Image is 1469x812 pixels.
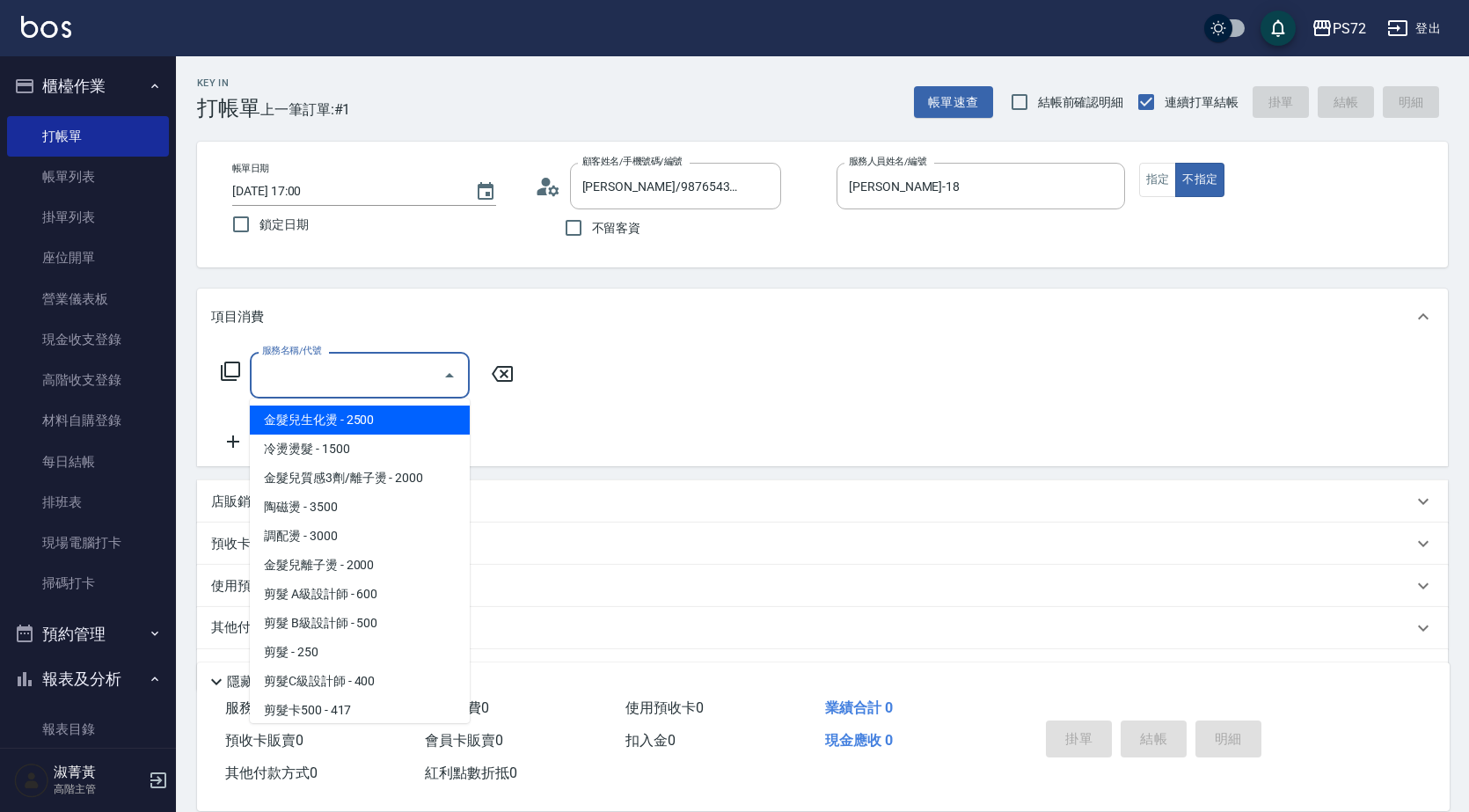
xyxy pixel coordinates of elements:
[211,493,264,511] p: 店販銷售
[225,732,303,749] span: 預收卡販賣 0
[1139,163,1177,197] button: 指定
[54,781,143,797] p: 高階主管
[435,362,464,390] button: Close
[7,360,169,400] a: 高階收支登錄
[425,764,517,781] span: 紅利點數折抵 0
[7,709,169,750] a: 報表目錄
[849,155,926,168] label: 服務人員姓名/編號
[250,609,470,638] span: 剪髮 B級設計師 - 500
[7,442,169,482] a: 每日結帳
[464,171,507,213] button: Choose date, selected date is 2025-09-14
[211,618,373,638] p: 其他付款方式
[825,699,893,716] span: 業績合計 0
[7,63,169,109] button: 櫃檯作業
[250,435,470,464] span: 冷燙燙髮 - 1500
[250,464,470,493] span: 金髮兒質感3劑/離子燙 - 2000
[625,699,704,716] span: 使用預收卡 0
[232,162,269,175] label: 帳單日期
[7,482,169,523] a: 排班表
[211,535,277,553] p: 預收卡販賣
[7,611,169,657] button: 預約管理
[1175,163,1224,197] button: 不指定
[260,99,351,121] span: 上一筆訂單:#1
[225,699,289,716] span: 服務消費 0
[825,732,893,749] span: 現金應收 0
[250,522,470,551] span: 調配燙 - 3000
[250,493,470,522] span: 陶磁燙 - 3500
[14,763,49,798] img: Person
[914,86,993,119] button: 帳單速查
[197,607,1448,649] div: 其他付款方式入金可用餘額: 0
[197,649,1448,691] div: 備註及來源
[211,577,277,596] p: 使用預收卡
[250,638,470,667] span: 剪髮 - 250
[197,96,260,121] h3: 打帳單
[21,16,71,38] img: Logo
[227,673,306,691] p: 隱藏業績明細
[7,656,169,702] button: 報表及分析
[1261,11,1296,46] button: save
[197,480,1448,523] div: 店販銷售
[7,197,169,238] a: 掛單列表
[250,406,470,435] span: 金髮兒生化燙 - 2500
[7,400,169,441] a: 材料自購登錄
[250,551,470,580] span: 金髮兒離子燙 - 2000
[211,308,264,326] p: 項目消費
[1305,11,1373,47] button: PS72
[7,238,169,278] a: 座位開單
[7,157,169,197] a: 帳單列表
[197,565,1448,607] div: 使用預收卡
[592,219,641,238] span: 不留客資
[225,764,318,781] span: 其他付款方式 0
[7,279,169,319] a: 營業儀表板
[1333,18,1366,40] div: PS72
[197,523,1448,565] div: 預收卡販賣
[7,563,169,604] a: 掃碼打卡
[54,764,143,781] h5: 淑菁黃
[7,319,169,360] a: 現金收支登錄
[232,177,457,206] input: YYYY/MM/DD hh:mm
[7,523,169,563] a: 現場電腦打卡
[197,77,260,89] h2: Key In
[1380,12,1448,45] button: 登出
[1165,93,1239,112] span: 連續打單結帳
[582,155,683,168] label: 顧客姓名/手機號碼/編號
[250,667,470,696] span: 剪髮C級設計師 - 400
[197,289,1448,345] div: 項目消費
[625,732,676,749] span: 扣入金 0
[262,344,321,357] label: 服務名稱/代號
[211,662,277,680] p: 備註及來源
[250,580,470,609] span: 剪髮 A級設計師 - 600
[1038,93,1124,112] span: 結帳前確認明細
[425,732,503,749] span: 會員卡販賣 0
[7,116,169,157] a: 打帳單
[259,216,309,234] span: 鎖定日期
[250,696,470,725] span: 剪髮卡500 - 417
